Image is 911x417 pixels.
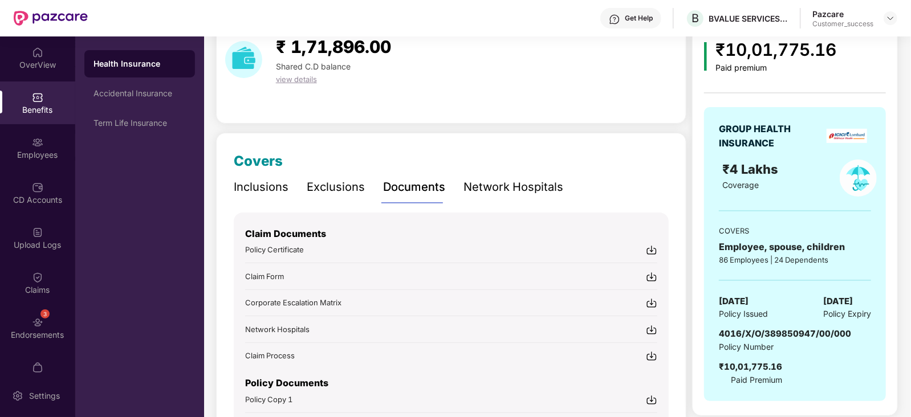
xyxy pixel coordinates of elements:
div: BVALUE SERVICES PRIVATE LIMITED [709,13,788,24]
div: Network Hospitals [463,178,563,196]
div: Pazcare [812,9,873,19]
img: svg+xml;base64,PHN2ZyBpZD0iTXlfT3JkZXJzIiBkYXRhLW5hbWU9Ik15IE9yZGVycyIgeG1sbnM9Imh0dHA6Ly93d3cudz... [32,362,43,373]
img: icon [704,42,707,71]
div: Health Insurance [93,58,186,69]
img: svg+xml;base64,PHN2ZyBpZD0iRG93bmxvYWQtMjR4MjQiIHhtbG5zPSJodHRwOi8vd3d3LnczLm9yZy8yMDAwL3N2ZyIgd2... [646,297,657,309]
img: svg+xml;base64,PHN2ZyBpZD0iU2V0dGluZy0yMHgyMCIgeG1sbnM9Imh0dHA6Ly93d3cudzMub3JnLzIwMDAvc3ZnIiB3aW... [12,390,23,402]
div: ₹10,01,775.16 [716,36,837,63]
img: svg+xml;base64,PHN2ZyBpZD0iRG93bmxvYWQtMjR4MjQiIHhtbG5zPSJodHRwOi8vd3d3LnczLm9yZy8yMDAwL3N2ZyIgd2... [646,324,657,336]
img: svg+xml;base64,PHN2ZyBpZD0iSGVscC0zMngzMiIgeG1sbnM9Imh0dHA6Ly93d3cudzMub3JnLzIwMDAvc3ZnIiB3aWR0aD... [609,14,620,25]
img: svg+xml;base64,PHN2ZyBpZD0iQmVuZWZpdHMiIHhtbG5zPSJodHRwOi8vd3d3LnczLm9yZy8yMDAwL3N2ZyIgd2lkdGg9Ij... [32,92,43,103]
span: Policy Expiry [823,308,871,320]
img: svg+xml;base64,PHN2ZyBpZD0iRG93bmxvYWQtMjR4MjQiIHhtbG5zPSJodHRwOi8vd3d3LnczLm9yZy8yMDAwL3N2ZyIgd2... [646,271,657,283]
img: svg+xml;base64,PHN2ZyBpZD0iRW5kb3JzZW1lbnRzIiB4bWxucz0iaHR0cDovL3d3dy53My5vcmcvMjAwMC9zdmciIHdpZH... [32,317,43,328]
span: view details [276,75,317,84]
img: svg+xml;base64,PHN2ZyBpZD0iRG93bmxvYWQtMjR4MjQiIHhtbG5zPSJodHRwOi8vd3d3LnczLm9yZy8yMDAwL3N2ZyIgd2... [646,244,657,256]
span: Claim Form [245,272,284,281]
span: 4016/X/O/389850947/00/000 [719,328,851,339]
div: Get Help [625,14,653,23]
div: Accidental Insurance [93,89,186,98]
img: svg+xml;base64,PHN2ZyBpZD0iQ2xhaW0iIHhtbG5zPSJodHRwOi8vd3d3LnczLm9yZy8yMDAwL3N2ZyIgd2lkdGg9IjIwIi... [32,272,43,283]
img: svg+xml;base64,PHN2ZyBpZD0iQ0RfQWNjb3VudHMiIGRhdGEtbmFtZT0iQ0QgQWNjb3VudHMiIHhtbG5zPSJodHRwOi8vd3... [32,182,43,193]
span: Covers [234,153,283,169]
span: Claim Process [245,351,295,360]
span: Policy Certificate [245,245,304,254]
div: 86 Employees | 24 Dependents [719,254,871,265]
div: COVERS [719,225,871,236]
span: Policy Copy 1 [245,395,292,404]
img: download [225,41,262,78]
span: Policy Issued [719,308,768,320]
span: B [692,11,699,25]
span: Network Hospitals [245,325,310,334]
span: Corporate Escalation Matrix [245,298,341,307]
span: ₹4 Lakhs [722,162,782,177]
div: 3 [40,309,50,318]
div: GROUP HEALTH INSURANCE [719,122,819,150]
img: insurerLogo [827,129,867,143]
span: Shared C.D balance [276,62,351,71]
div: ₹10,01,775.16 [719,360,782,374]
span: Paid Premium [731,374,782,386]
p: Policy Documents [245,376,657,390]
img: policyIcon [840,160,877,197]
span: [DATE] [823,295,853,308]
span: [DATE] [719,295,749,308]
img: svg+xml;base64,PHN2ZyBpZD0iRG93bmxvYWQtMjR4MjQiIHhtbG5zPSJodHRwOi8vd3d3LnczLm9yZy8yMDAwL3N2ZyIgd2... [646,350,657,362]
div: Exclusions [307,178,365,196]
img: svg+xml;base64,PHN2ZyBpZD0iRHJvcGRvd24tMzJ4MzIiIHhtbG5zPSJodHRwOi8vd3d3LnczLm9yZy8yMDAwL3N2ZyIgd2... [886,14,895,23]
div: Inclusions [234,178,288,196]
img: svg+xml;base64,PHN2ZyBpZD0iRW1wbG95ZWVzIiB4bWxucz0iaHR0cDovL3d3dy53My5vcmcvMjAwMC9zdmciIHdpZHRoPS... [32,137,43,148]
div: Settings [26,390,63,402]
p: Claim Documents [245,227,657,241]
img: svg+xml;base64,PHN2ZyBpZD0iSG9tZSIgeG1sbnM9Imh0dHA6Ly93d3cudzMub3JnLzIwMDAvc3ZnIiB3aWR0aD0iMjAiIG... [32,47,43,58]
div: Customer_success [812,19,873,28]
img: New Pazcare Logo [14,11,88,26]
div: Employee, spouse, children [719,240,871,254]
span: Coverage [722,180,759,190]
span: Policy Number [719,342,774,351]
span: ₹ 1,71,896.00 [276,36,391,57]
img: svg+xml;base64,PHN2ZyBpZD0iRG93bmxvYWQtMjR4MjQiIHhtbG5zPSJodHRwOi8vd3d3LnczLm9yZy8yMDAwL3N2ZyIgd2... [646,394,657,406]
div: Term Life Insurance [93,118,186,128]
div: Paid premium [716,63,837,73]
img: svg+xml;base64,PHN2ZyBpZD0iVXBsb2FkX0xvZ3MiIGRhdGEtbmFtZT0iVXBsb2FkIExvZ3MiIHhtbG5zPSJodHRwOi8vd3... [32,227,43,238]
div: Documents [383,178,445,196]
